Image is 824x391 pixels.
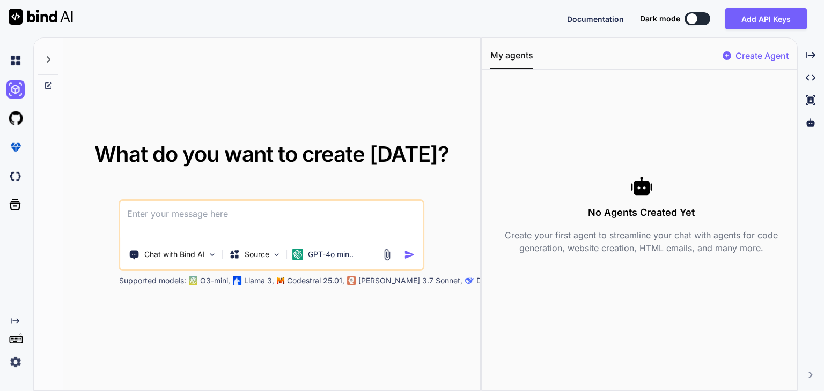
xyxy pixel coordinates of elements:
[735,49,789,62] p: Create Agent
[287,275,344,286] p: Codestral 25.01,
[9,9,73,25] img: Bind AI
[466,276,474,285] img: claude
[233,276,242,285] img: Llama2
[200,275,230,286] p: O3-mini,
[244,275,274,286] p: Llama 3,
[640,13,680,24] span: Dark mode
[490,49,533,69] button: My agents
[6,80,25,99] img: ai-studio
[348,276,356,285] img: claude
[308,249,354,260] p: GPT-4o min..
[94,141,449,167] span: What do you want to create [DATE]?
[404,249,415,260] img: icon
[490,205,793,220] h3: No Agents Created Yet
[725,8,807,29] button: Add API Keys
[476,275,522,286] p: Deepseek R1
[6,51,25,70] img: chat
[6,353,25,371] img: settings
[245,249,269,260] p: Source
[490,229,793,254] p: Create your first agent to streamline your chat with agents for code generation, website creation...
[119,275,186,286] p: Supported models:
[273,250,282,259] img: Pick Models
[277,277,285,284] img: Mistral-AI
[189,276,198,285] img: GPT-4
[567,14,624,24] span: Documentation
[144,249,205,260] p: Chat with Bind AI
[293,249,304,260] img: GPT-4o mini
[6,138,25,156] img: premium
[208,250,217,259] img: Pick Tools
[358,275,462,286] p: [PERSON_NAME] 3.7 Sonnet,
[381,249,393,261] img: attachment
[6,109,25,127] img: githubLight
[567,13,624,25] button: Documentation
[6,167,25,185] img: darkCloudIdeIcon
